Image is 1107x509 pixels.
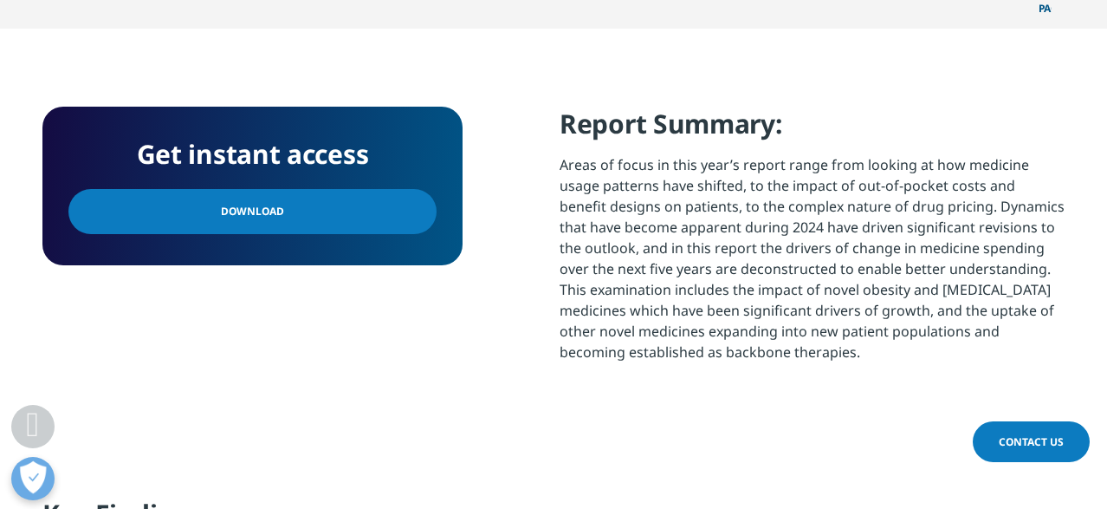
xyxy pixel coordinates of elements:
button: 優先設定センターを開く [11,457,55,500]
a: Contact Us [973,421,1090,462]
a: Download [68,189,437,234]
h4: Report Summary: [560,107,1065,154]
span: Contact Us [999,434,1064,449]
h4: Get instant access [68,133,437,176]
span: Download [221,202,284,221]
p: Areas of focus in this year’s report range from looking at how medicine usage patterns have shift... [560,154,1065,375]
